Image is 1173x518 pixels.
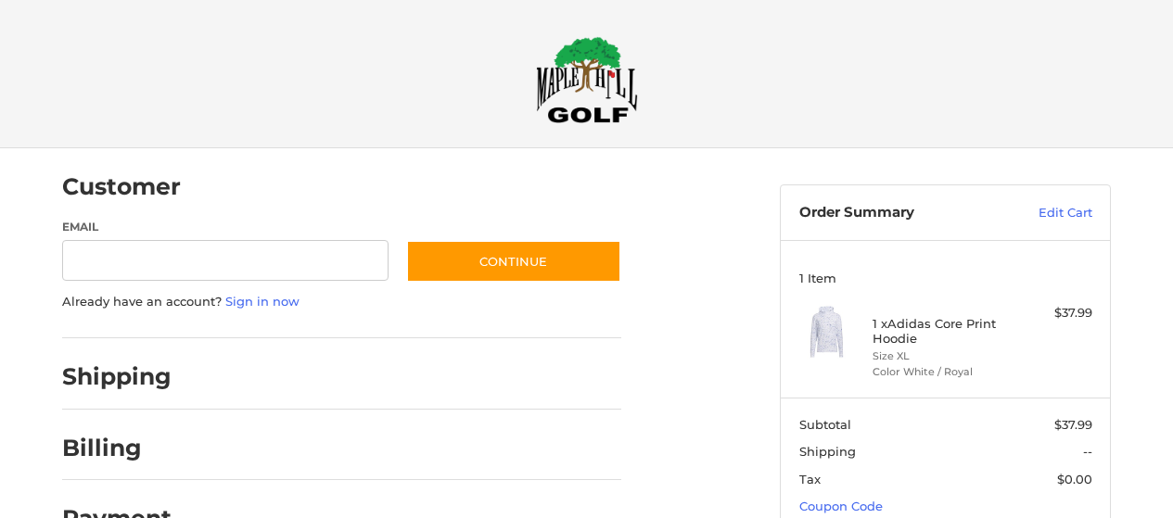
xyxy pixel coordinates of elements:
a: Edit Cart [999,204,1092,222]
li: Size XL [873,348,1014,364]
span: $37.99 [1054,417,1092,432]
button: Continue [406,240,621,283]
span: -- [1083,444,1092,459]
h3: Order Summary [799,204,999,222]
h2: Shipping [62,362,172,391]
span: Tax [799,472,821,486]
span: Subtotal [799,417,851,432]
h3: 1 Item [799,271,1092,285]
li: Color White / Royal [873,364,1014,380]
h2: Billing [62,434,171,462]
p: Already have an account? [62,293,621,311]
h4: 1 x Adidas Core Print Hoodie [873,316,1014,347]
h2: Customer [62,172,181,201]
div: $37.99 [1019,304,1092,322]
label: Email [62,219,389,235]
a: Coupon Code [799,499,883,513]
a: Sign in now [225,294,300,309]
img: Maple Hill Golf [536,36,638,123]
span: Shipping [799,444,856,459]
iframe: Google Customer Reviews [1020,468,1173,518]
